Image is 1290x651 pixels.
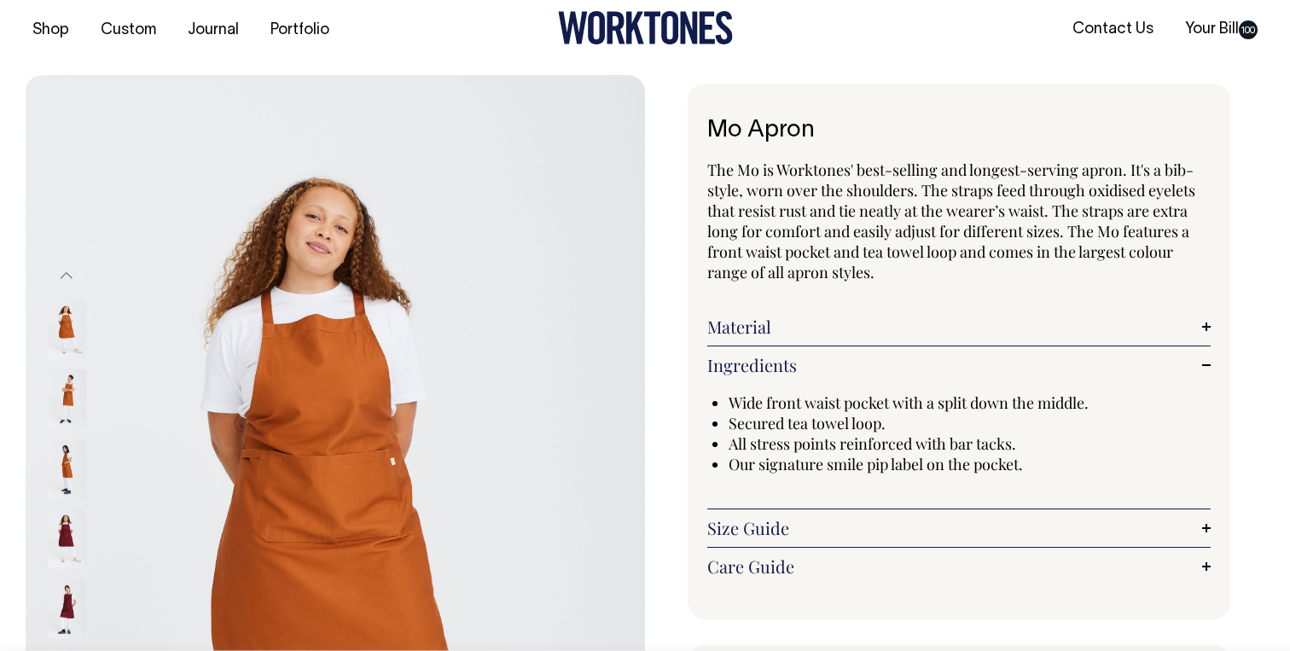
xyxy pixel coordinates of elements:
span: The Mo is Worktones' best-selling and longest-serving apron. It's a bib-style, worn over the shou... [707,160,1195,282]
a: Custom [94,16,163,44]
img: rust [48,439,86,499]
a: Journal [181,16,246,44]
span: Wide front waist pocket with a split down the middle. [729,392,1089,413]
a: Care Guide [707,556,1211,577]
span: Our signature smile pip label on the pocket. [729,454,1023,474]
h1: Mo Apron [707,118,1211,144]
span: Secured tea towel loop. [729,413,886,433]
a: Your Bill100 [1178,15,1264,44]
a: Portfolio [264,16,336,44]
button: Previous [54,256,79,294]
a: Shop [26,16,76,44]
img: burgundy [48,579,86,639]
img: burgundy [48,509,86,569]
a: Size Guide [707,518,1211,538]
span: 100 [1239,20,1258,39]
a: Material [707,317,1211,337]
img: rust [48,299,86,359]
span: All stress points reinforced with bar tacks. [729,433,1016,454]
a: Ingredients [707,355,1211,375]
img: rust [48,369,86,429]
a: Contact Us [1066,15,1160,44]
